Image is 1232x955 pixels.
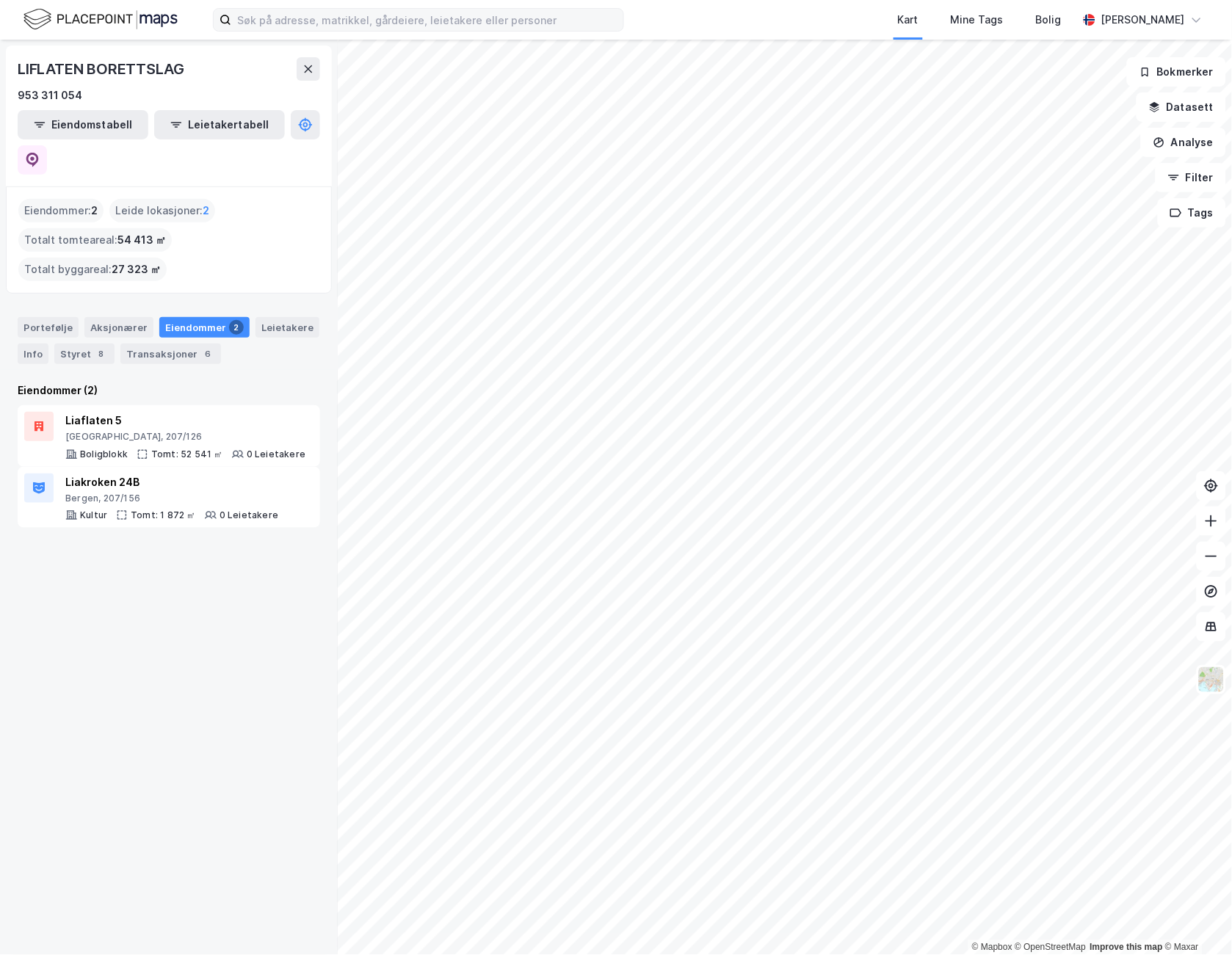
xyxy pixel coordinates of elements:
[1127,57,1226,87] button: Bokmerker
[18,317,79,338] div: Portefølje
[159,317,250,338] div: Eiendommer
[229,320,244,335] div: 2
[112,261,161,278] span: 27 323 ㎡
[951,11,1004,29] div: Mine Tags
[80,509,107,521] div: Kultur
[972,943,1012,953] a: Mapbox
[65,431,305,443] div: [GEOGRAPHIC_DATA], 207/126
[120,344,221,364] div: Transaksjoner
[65,412,305,429] div: Liaflaten 5
[65,493,278,504] div: Bergen, 207/156
[1137,92,1226,122] button: Datasett
[1015,943,1087,953] a: OpenStreetMap
[131,509,196,521] div: Tomt: 1 872 ㎡
[23,7,178,32] img: logo.f888ab2527a4732fd821a326f86c7f29.svg
[1156,163,1226,192] button: Filter
[18,87,82,104] div: 953 311 054
[154,110,285,139] button: Leietakertabell
[1141,128,1226,157] button: Analyse
[1159,885,1232,955] iframe: Chat Widget
[18,228,172,252] div: Totalt tomteareal :
[200,346,215,361] div: 6
[117,231,166,249] span: 54 413 ㎡
[18,344,48,364] div: Info
[18,57,187,81] div: LIFLATEN BORETTSLAG
[109,199,215,222] div: Leide lokasjoner :
[80,449,128,460] div: Boligblokk
[18,382,320,399] div: Eiendommer (2)
[91,202,98,219] span: 2
[18,199,104,222] div: Eiendommer :
[65,473,278,491] div: Liakroken 24B
[898,11,918,29] div: Kart
[94,346,109,361] div: 8
[151,449,223,460] div: Tomt: 52 541 ㎡
[247,449,305,460] div: 0 Leietakere
[18,258,167,281] div: Totalt byggareal :
[231,9,623,31] input: Søk på adresse, matrikkel, gårdeiere, leietakere eller personer
[1090,943,1163,953] a: Improve this map
[220,509,278,521] div: 0 Leietakere
[54,344,115,364] div: Styret
[1197,666,1225,694] img: Z
[1036,11,1062,29] div: Bolig
[1158,198,1226,228] button: Tags
[1101,11,1185,29] div: [PERSON_NAME]
[256,317,319,338] div: Leietakere
[84,317,153,338] div: Aksjonærer
[1159,885,1232,955] div: Kontrollprogram for chat
[18,110,148,139] button: Eiendomstabell
[203,202,209,219] span: 2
